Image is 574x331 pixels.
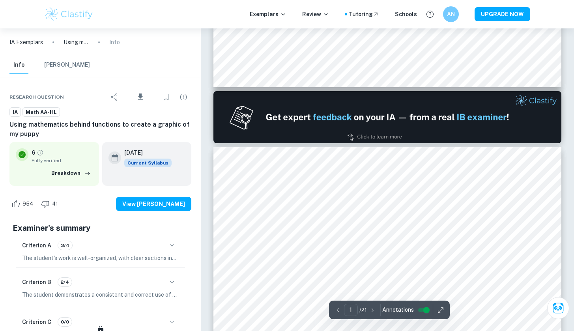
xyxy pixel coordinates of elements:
h6: [DATE] [124,148,165,157]
span: Annotations [382,306,414,314]
span: Current Syllabus [124,159,172,167]
p: / 21 [359,306,367,314]
h6: Criterion A [22,241,51,250]
p: Info [109,38,120,47]
span: 2/4 [58,279,72,286]
span: 41 [48,200,62,208]
img: Ad [213,91,561,143]
h6: AN [446,10,455,19]
span: Math AA-HL [23,108,60,116]
img: Clastify logo [44,6,94,22]
button: AN [443,6,459,22]
span: Fully verified [32,157,93,164]
p: Exemplars [250,10,286,19]
p: The student demonstrates a consistent and correct use of mathematical notation, symbols, and term... [22,290,179,299]
div: Share [107,89,122,105]
button: Help and Feedback [423,7,437,21]
button: Info [9,56,28,74]
button: Ask Clai [547,297,569,319]
button: Breakdown [49,167,93,179]
a: Tutoring [349,10,379,19]
p: Review [302,10,329,19]
button: [PERSON_NAME] [44,56,90,74]
span: 954 [18,200,37,208]
p: The student's work is well-organized, with clear sections including introduction, body, and concl... [22,254,179,262]
span: IA [10,108,21,116]
p: 6 [32,148,35,157]
span: Research question [9,94,64,101]
h5: Examiner's summary [13,222,188,234]
a: Schools [395,10,417,19]
div: Dislike [39,198,62,210]
div: Like [9,198,37,210]
p: Using mathematics behind functions to create a graphic of my puppy [64,38,89,47]
span: 3/4 [58,242,72,249]
a: IA [9,107,21,117]
div: Bookmark [158,89,174,105]
a: Math AA-HL [22,107,60,117]
div: This exemplar is based on the current syllabus. Feel free to refer to it for inspiration/ideas wh... [124,159,172,167]
div: Report issue [176,89,191,105]
h6: Using mathematics behind functions to create a graphic of my puppy [9,120,191,139]
a: Grade fully verified [37,149,44,156]
button: View [PERSON_NAME] [116,197,191,211]
button: UPGRADE NOW [475,7,530,21]
h6: Criterion B [22,278,51,286]
div: Download [124,87,157,107]
a: IA Exemplars [9,38,43,47]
